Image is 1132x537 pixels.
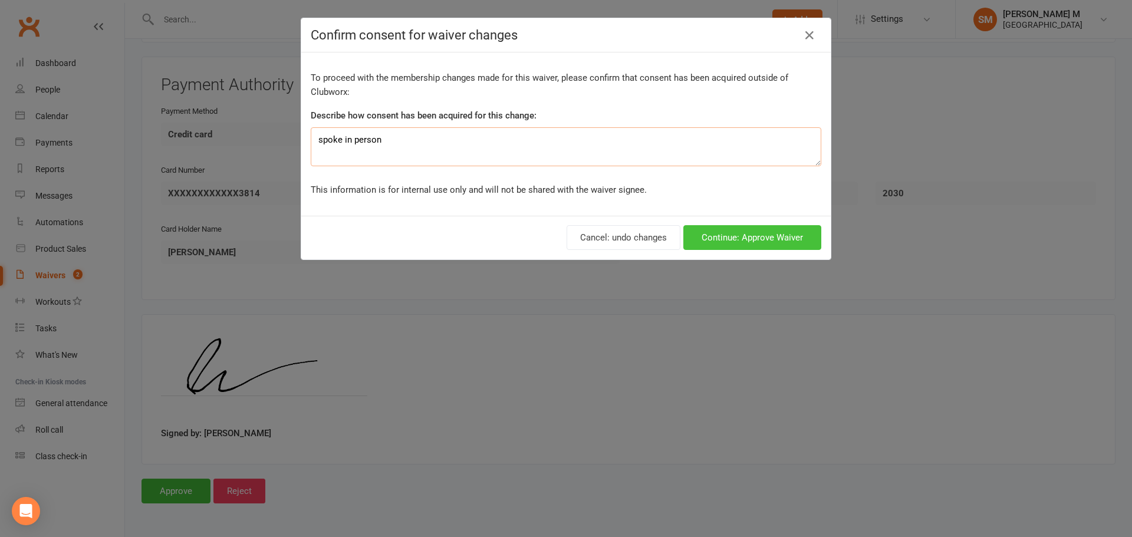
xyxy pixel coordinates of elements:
[683,225,821,250] button: Continue: Approve Waiver
[311,28,518,42] span: Confirm consent for waiver changes
[311,71,821,99] p: To proceed with the membership changes made for this waiver, please confirm that consent has been...
[311,183,821,197] p: This information is for internal use only and will not be shared with the waiver signee.
[12,497,40,525] div: Open Intercom Messenger
[800,26,819,45] button: Close
[567,225,680,250] button: Cancel: undo changes
[311,108,537,123] label: Describe how consent has been acquired for this change:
